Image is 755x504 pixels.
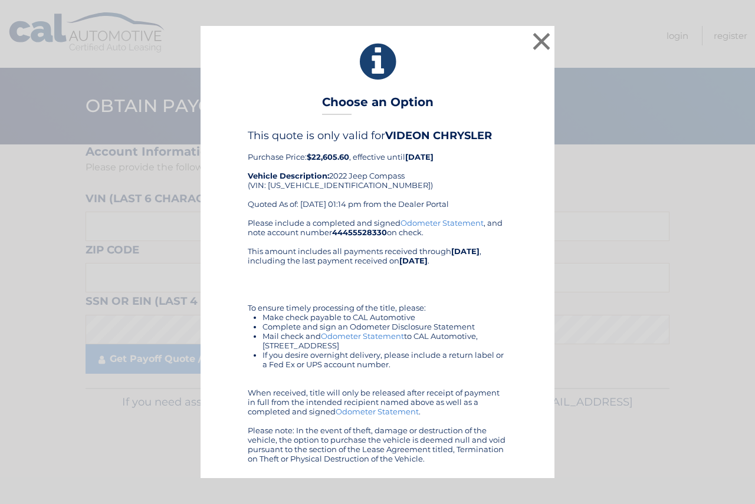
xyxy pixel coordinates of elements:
[336,407,419,416] a: Odometer Statement
[399,256,428,265] b: [DATE]
[401,218,484,228] a: Odometer Statement
[248,218,507,463] div: Please include a completed and signed , and note account number on check. This amount includes al...
[248,129,507,218] div: Purchase Price: , effective until 2022 Jeep Compass (VIN: [US_VEHICLE_IDENTIFICATION_NUMBER]) Quo...
[248,129,507,142] h4: This quote is only valid for
[248,171,329,180] strong: Vehicle Description:
[321,331,404,341] a: Odometer Statement
[385,129,492,142] b: VIDEON CHRYSLER
[307,152,349,162] b: $22,605.60
[451,246,480,256] b: [DATE]
[262,350,507,369] li: If you desire overnight delivery, please include a return label or a Fed Ex or UPS account number.
[262,322,507,331] li: Complete and sign an Odometer Disclosure Statement
[262,331,507,350] li: Mail check and to CAL Automotive, [STREET_ADDRESS]
[530,29,553,53] button: ×
[405,152,434,162] b: [DATE]
[262,312,507,322] li: Make check payable to CAL Automotive
[322,95,434,116] h3: Choose an Option
[332,228,387,237] b: 44455528330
